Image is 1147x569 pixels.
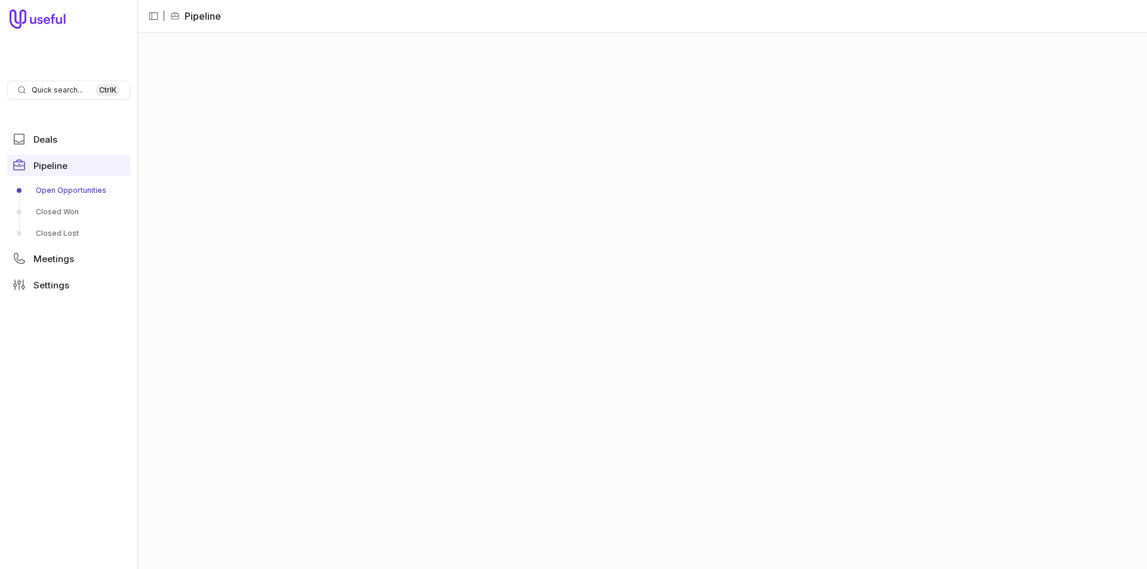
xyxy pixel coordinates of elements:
a: Closed Lost [7,224,130,243]
span: Pipeline [33,161,68,170]
li: Pipeline [170,9,221,23]
span: Settings [33,281,69,290]
a: Closed Won [7,202,130,222]
div: Pipeline submenu [7,181,130,243]
span: Deals [33,135,57,144]
a: Settings [7,274,130,296]
a: Deals [7,128,130,150]
kbd: Ctrl K [96,84,120,96]
a: Meetings [7,248,130,269]
span: | [162,9,165,23]
span: Meetings [33,254,74,263]
span: Quick search... [32,85,83,95]
a: Pipeline [7,155,130,176]
button: Collapse sidebar [145,7,162,25]
a: Open Opportunities [7,181,130,200]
